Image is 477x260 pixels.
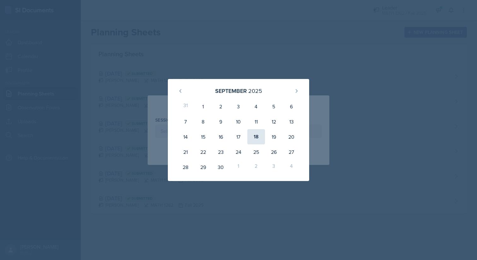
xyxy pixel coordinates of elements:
[215,87,247,95] div: September
[177,144,194,160] div: 21
[230,129,247,144] div: 17
[247,160,265,175] div: 2
[194,99,212,114] div: 1
[230,144,247,160] div: 24
[265,144,283,160] div: 26
[230,160,247,175] div: 1
[177,160,194,175] div: 28
[177,99,194,114] div: 31
[177,129,194,144] div: 14
[247,129,265,144] div: 18
[248,87,262,95] div: 2025
[247,114,265,129] div: 11
[194,129,212,144] div: 15
[265,99,283,114] div: 5
[265,114,283,129] div: 12
[212,144,230,160] div: 23
[265,160,283,175] div: 3
[212,114,230,129] div: 9
[283,129,300,144] div: 20
[247,99,265,114] div: 4
[177,114,194,129] div: 7
[283,99,300,114] div: 6
[230,114,247,129] div: 10
[247,144,265,160] div: 25
[194,144,212,160] div: 22
[212,129,230,144] div: 16
[194,114,212,129] div: 8
[212,160,230,175] div: 30
[265,129,283,144] div: 19
[283,160,300,175] div: 4
[212,99,230,114] div: 2
[283,144,300,160] div: 27
[230,99,247,114] div: 3
[194,160,212,175] div: 29
[283,114,300,129] div: 13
